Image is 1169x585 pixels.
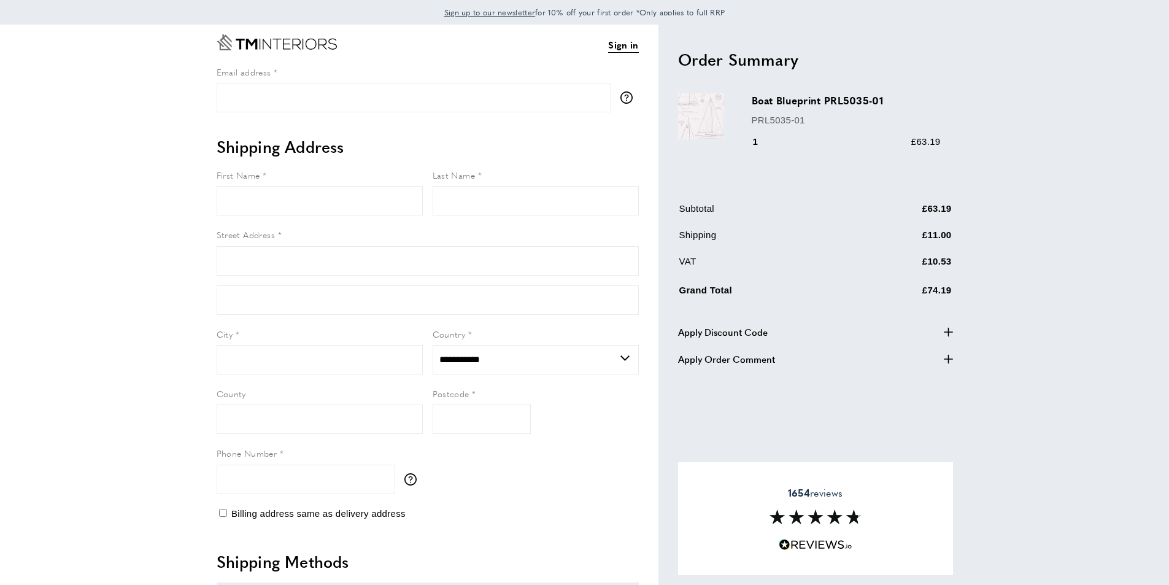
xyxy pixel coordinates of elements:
[217,136,639,158] h2: Shipping Address
[217,387,246,400] span: County
[855,228,951,252] td: £11.00
[770,509,862,524] img: Reviews section
[217,66,271,78] span: Email address
[679,281,854,307] td: Grand Total
[608,37,638,53] a: Sign in
[219,509,227,517] input: Billing address same as delivery address
[679,254,854,278] td: VAT
[752,93,941,107] h3: Boat Blueprint PRL5035-01
[679,228,854,252] td: Shipping
[444,7,725,18] span: for 10% off your first order *Only applies to full RRP
[433,328,466,340] span: Country
[855,281,951,307] td: £74.19
[217,169,260,181] span: First Name
[433,169,476,181] span: Last Name
[678,352,775,366] span: Apply Order Comment
[678,325,768,339] span: Apply Discount Code
[217,228,276,241] span: Street Address
[855,254,951,278] td: £10.53
[911,136,941,147] span: £63.19
[217,34,337,50] a: Go to Home page
[217,447,277,459] span: Phone Number
[217,328,233,340] span: City
[444,6,536,18] a: Sign up to our newsletter
[855,201,951,225] td: £63.19
[679,201,854,225] td: Subtotal
[678,93,724,139] img: Boat Blueprint PRL5035-01
[779,539,852,551] img: Reviews.io 5 stars
[788,487,843,499] span: reviews
[433,387,469,400] span: Postcode
[620,91,639,104] button: More information
[752,134,776,149] div: 1
[788,486,810,500] strong: 1654
[217,551,639,573] h2: Shipping Methods
[231,508,406,519] span: Billing address same as delivery address
[678,48,953,71] h2: Order Summary
[444,7,536,18] span: Sign up to our newsletter
[404,473,423,486] button: More information
[752,113,941,128] p: PRL5035-01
